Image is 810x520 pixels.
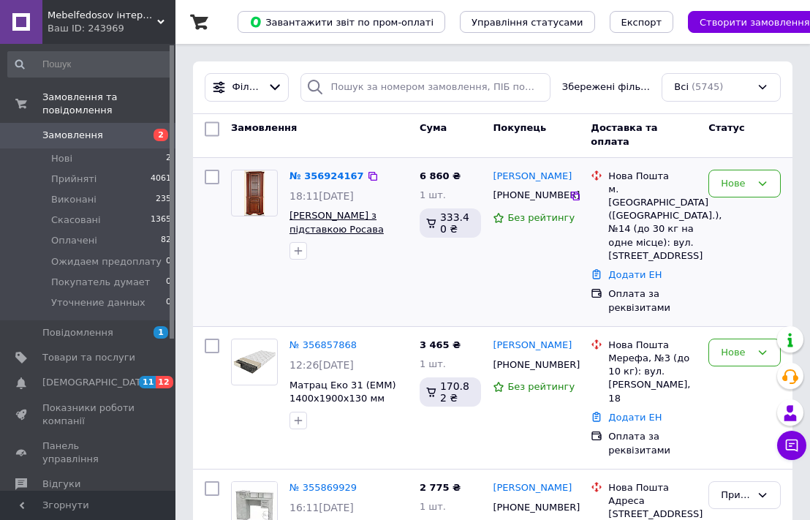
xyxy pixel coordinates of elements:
[42,478,80,491] span: Відгуки
[51,296,145,309] span: Уточнение данных
[608,287,697,314] div: Оплата за реквізитами
[51,173,96,186] span: Прийняті
[562,80,651,94] span: Збережені фільтри:
[42,326,113,339] span: Повідомлення
[166,152,171,165] span: 2
[289,339,357,350] a: № 356857868
[151,214,171,227] span: 1365
[51,255,162,268] span: Ожидаем предоплату
[721,488,751,503] div: Прийнято
[608,269,662,280] a: Додати ЕН
[48,22,175,35] div: Ваш ID: 243969
[420,377,482,407] div: 170.82 ₴
[507,381,575,392] span: Без рейтингу
[708,123,745,134] span: Статус
[777,431,806,460] button: Чат з покупцем
[231,170,278,216] a: Фото товару
[7,51,173,78] input: Пошук
[300,73,550,102] input: Пошук за номером замовлення, ПІБ покупця, номером телефону, Email, номером накладної
[420,339,461,350] span: 3 465 ₴
[420,358,446,369] span: 1 шт.
[244,170,265,216] img: Фото товару
[289,170,364,181] a: № 356924167
[493,502,580,513] span: [PHONE_NUMBER]
[238,11,445,33] button: Завантажити звіт по пром-оплаті
[154,129,168,141] span: 2
[621,17,662,28] span: Експорт
[166,276,171,289] span: 0
[156,193,171,206] span: 235
[156,376,173,388] span: 12
[42,440,135,466] span: Панель управління
[674,80,689,94] span: Всі
[493,170,572,184] a: [PERSON_NAME]
[289,482,357,493] a: № 355869929
[608,170,697,183] div: Нова Пошта
[460,11,595,33] button: Управління статусами
[608,183,697,263] div: м. [GEOGRAPHIC_DATA] ([GEOGRAPHIC_DATA].), №14 (до 30 кг на одне місце): вул. [STREET_ADDRESS]
[472,17,583,28] span: Управління статусами
[51,276,150,289] span: Покупатель думает
[51,193,96,206] span: Виконані
[507,212,575,223] span: Без рейтингу
[51,152,72,165] span: Нові
[700,17,810,28] span: Створити замовлення
[608,430,697,456] div: Оплата за реквізитами
[161,234,171,247] span: 82
[151,173,171,186] span: 4061
[289,380,396,445] a: Матрац Еко 31 (ЕММ) 1400х1900х130 мм боннель односторонній до 90 кг
[42,91,175,117] span: Замовлення та повідомлення
[289,190,354,202] span: 18:11[DATE]
[42,402,135,428] span: Показники роботи компанії
[139,376,156,388] span: 11
[420,482,461,493] span: 2 775 ₴
[51,234,97,247] span: Оплачені
[692,81,723,92] span: (5745)
[154,326,168,339] span: 1
[493,123,546,134] span: Покупець
[48,9,157,22] span: Mebelfedosov інтернет магазин меблів
[166,255,171,268] span: 0
[420,123,447,134] span: Cума
[721,176,751,192] div: Нове
[420,501,446,512] span: 1 шт.
[249,15,434,29] span: Завантажити звіт по пром-оплаті
[289,210,384,275] a: [PERSON_NAME] з підставкою Росава МР-2698 МР-2697 (БМФ) 610х610х2020мм
[231,123,297,134] span: Замовлення
[608,481,697,494] div: Нова Пошта
[232,348,277,375] img: Фото товару
[420,170,461,181] span: 6 860 ₴
[42,129,103,142] span: Замовлення
[608,352,697,405] div: Мерефа, №3 (до 10 кг): вул. [PERSON_NAME], 18
[721,345,751,361] div: Нове
[608,339,697,352] div: Нова Пошта
[166,296,171,309] span: 0
[42,376,151,389] span: [DEMOGRAPHIC_DATA]
[42,351,135,364] span: Товари та послуги
[493,339,572,353] a: [PERSON_NAME]
[610,11,674,33] button: Експорт
[493,189,580,200] span: [PHONE_NUMBER]
[231,339,278,385] a: Фото товару
[591,123,657,148] span: Доставка та оплата
[51,214,101,227] span: Скасовані
[289,502,354,513] span: 16:11[DATE]
[493,359,580,370] span: [PHONE_NUMBER]
[493,481,572,495] a: [PERSON_NAME]
[420,189,446,200] span: 1 шт.
[289,359,354,371] span: 12:26[DATE]
[232,80,262,94] span: Фільтри
[608,412,662,423] a: Додати ЕН
[420,208,482,238] div: 333.40 ₴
